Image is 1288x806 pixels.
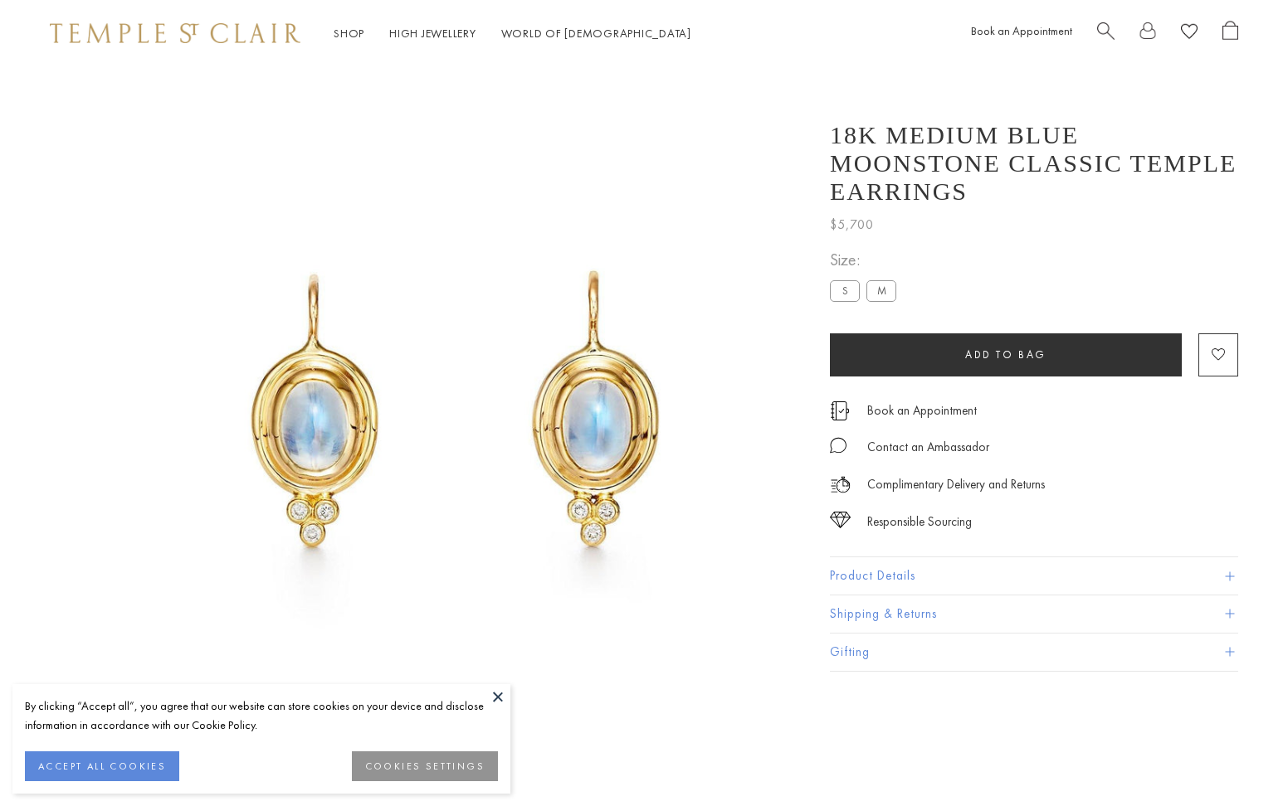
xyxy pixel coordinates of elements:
a: High JewelleryHigh Jewellery [389,26,476,41]
a: Search [1097,21,1115,46]
img: icon_sourcing.svg [830,512,851,528]
img: MessageIcon-01_2.svg [830,437,846,454]
a: ShopShop [334,26,364,41]
a: Book an Appointment [971,23,1072,38]
a: Open Shopping Bag [1222,21,1238,46]
span: Add to bag [965,347,1046,362]
span: Size: [830,246,903,274]
label: M [866,280,896,301]
img: icon_appointment.svg [830,401,850,420]
p: Complimentary Delivery and Returns [867,474,1045,495]
button: Shipping & Returns [830,595,1238,633]
a: World of [DEMOGRAPHIC_DATA]World of [DEMOGRAPHIC_DATA] [501,26,691,41]
button: Add to bag [830,333,1182,376]
div: Contact an Ambassador [867,437,989,458]
button: ACCEPT ALL COOKIES [25,751,179,781]
iframe: Gorgias live chat messenger [1205,728,1271,789]
a: View Wishlist [1181,21,1198,46]
a: Book an Appointment [867,401,977,420]
img: Temple St. Clair [50,23,300,43]
div: By clicking “Accept all”, you agree that our website can store cookies on your device and disclos... [25,697,498,735]
button: COOKIES SETTINGS [352,751,498,781]
div: Responsible Sourcing [867,512,972,532]
button: Product Details [830,557,1238,595]
nav: Main navigation [334,23,691,44]
button: Gifting [830,634,1238,671]
img: E14106-BM6VBY [108,66,807,765]
span: $5,700 [830,214,874,235]
img: icon_delivery.svg [830,474,851,495]
h1: 18K Medium Blue Moonstone Classic Temple Earrings [830,121,1238,206]
label: S [830,280,860,301]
